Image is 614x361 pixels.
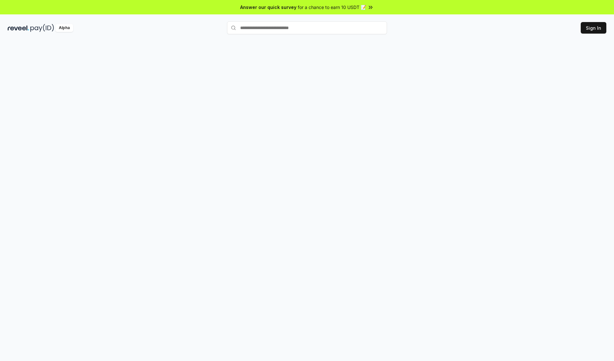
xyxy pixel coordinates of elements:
span: Answer our quick survey [240,4,296,11]
div: Alpha [55,24,73,32]
img: reveel_dark [8,24,29,32]
span: for a chance to earn 10 USDT 📝 [298,4,366,11]
img: pay_id [30,24,54,32]
button: Sign In [581,22,606,34]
